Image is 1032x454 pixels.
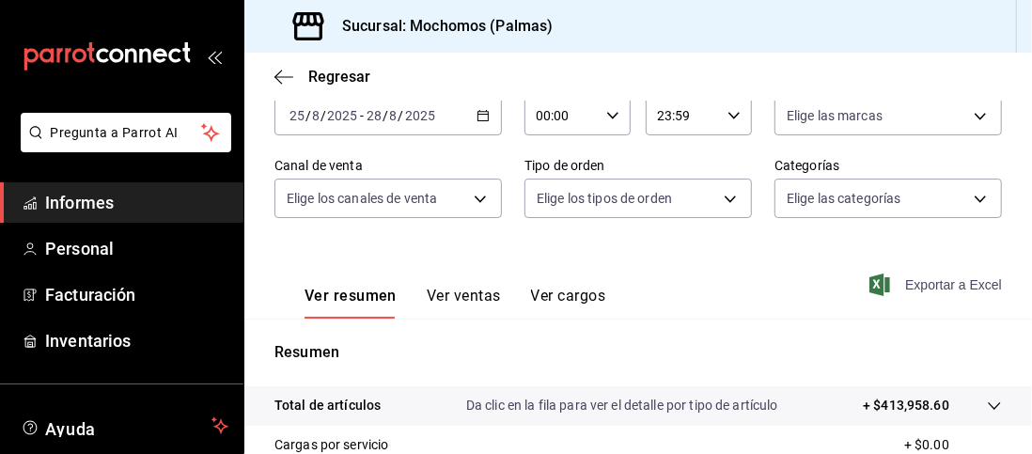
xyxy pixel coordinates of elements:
font: Total de artículos [274,398,381,413]
font: / [321,108,326,123]
font: Resumen [274,343,339,361]
font: Canal de venta [274,159,363,174]
font: Personal [45,239,114,258]
font: Ayuda [45,419,96,439]
font: Categorías [774,159,839,174]
font: Sucursal: Mochomos (Palmas) [342,17,554,35]
button: Pregunta a Parrot AI [21,113,231,152]
input: -- [389,108,399,123]
font: Facturación [45,285,135,305]
button: Regresar [274,68,370,86]
font: Cargas por servicio [274,437,389,452]
font: / [399,108,404,123]
font: Tipo de orden [524,159,605,174]
font: + $413,958.60 [863,398,949,413]
a: Pregunta a Parrot AI [13,136,231,156]
input: -- [311,108,321,123]
font: Inventarios [45,331,131,351]
font: Elige los tipos de orden [537,191,672,206]
font: Elige las categorías [787,191,901,206]
font: Pregunta a Parrot AI [51,125,179,140]
font: / [383,108,388,123]
font: + $0.00 [904,437,949,452]
font: Da clic en la fila para ver el detalle por tipo de artículo [466,398,778,413]
font: Elige los canales de venta [287,191,437,206]
input: ---- [404,108,436,123]
font: Ver ventas [427,287,501,305]
button: Exportar a Excel [873,274,1002,296]
font: Ver resumen [305,287,397,305]
font: Informes [45,193,114,212]
font: Elige las marcas [787,108,883,123]
font: / [305,108,311,123]
font: Regresar [308,68,370,86]
input: -- [366,108,383,123]
div: pestañas de navegación [305,286,605,319]
font: Exportar a Excel [905,277,1002,292]
font: - [360,108,364,123]
font: Ver cargos [531,287,606,305]
input: -- [289,108,305,123]
button: abrir_cajón_menú [207,49,222,64]
input: ---- [326,108,358,123]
